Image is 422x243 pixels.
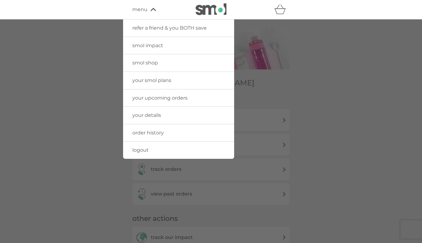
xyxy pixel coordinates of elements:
img: smol [196,3,226,15]
span: your upcoming orders [132,95,188,101]
span: your details [132,112,161,118]
div: basket [274,3,290,16]
a: order history [123,124,234,142]
a: smol impact [123,37,234,54]
span: smol shop [132,60,158,66]
a: logout [123,142,234,159]
span: order history [132,130,164,136]
a: smol shop [123,54,234,72]
a: your smol plans [123,72,234,89]
span: your smol plans [132,77,171,83]
span: logout [132,147,149,153]
span: refer a friend & you BOTH save [132,25,207,31]
a: your details [123,107,234,124]
span: menu [132,6,147,14]
a: your upcoming orders [123,89,234,107]
a: refer a friend & you BOTH save [123,19,234,37]
span: smol impact [132,43,163,48]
